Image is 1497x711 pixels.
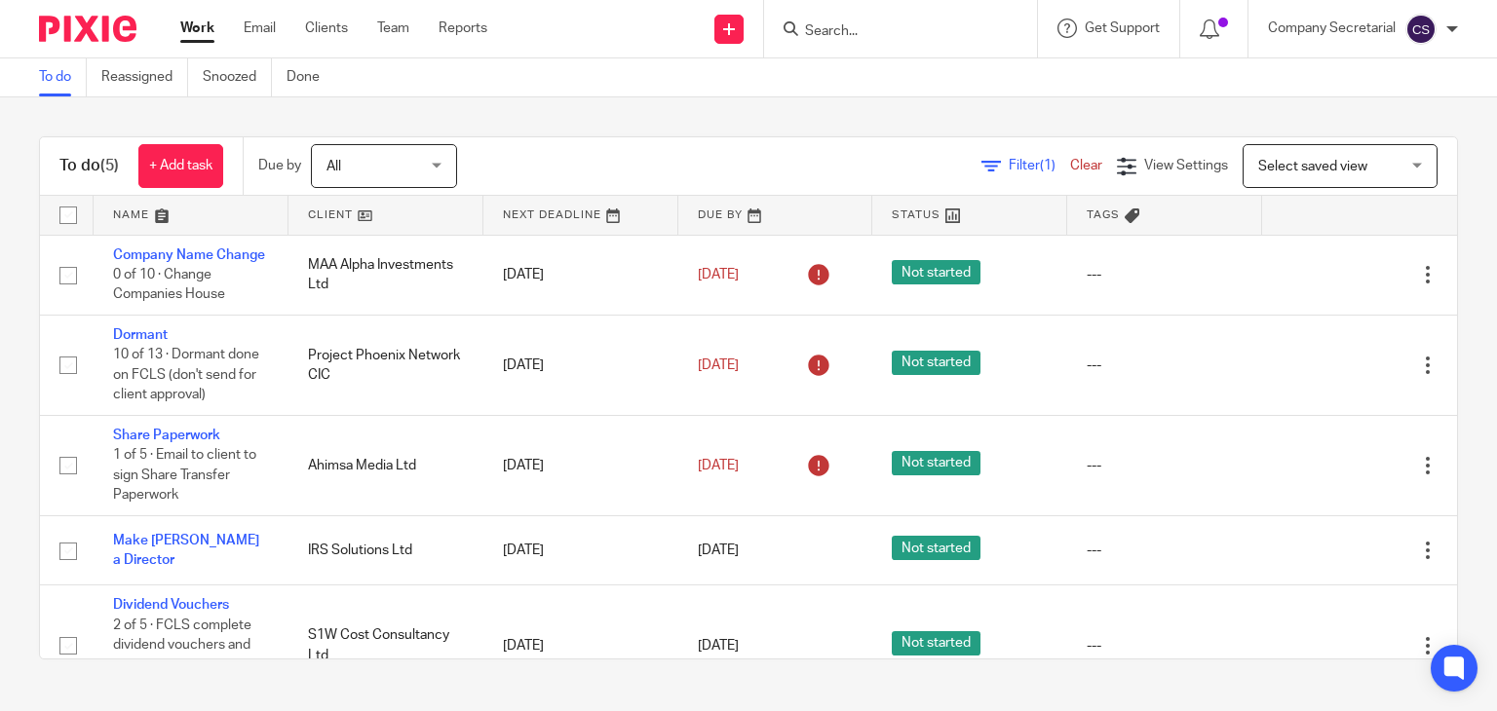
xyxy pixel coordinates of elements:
[138,144,223,188] a: + Add task
[483,315,678,415] td: [DATE]
[180,19,214,38] a: Work
[113,449,256,503] span: 1 of 5 · Email to client to sign Share Transfer Paperwork
[326,160,341,173] span: All
[1087,209,1120,220] span: Tags
[439,19,487,38] a: Reports
[698,639,739,653] span: [DATE]
[113,248,265,262] a: Company Name Change
[288,315,483,415] td: Project Phoenix Network CIC
[1087,636,1243,655] div: ---
[1085,21,1160,35] span: Get Support
[377,19,409,38] a: Team
[113,618,264,692] span: 2 of 5 · FCLS complete dividend vouchers and send back to accountant who created...
[113,349,259,402] span: 10 of 13 · Dormant done on FCLS (don't send for client approval)
[483,516,678,585] td: [DATE]
[244,19,276,38] a: Email
[892,351,980,375] span: Not started
[1087,265,1243,284] div: ---
[698,358,739,372] span: [DATE]
[892,631,980,655] span: Not started
[288,516,483,585] td: IRS Solutions Ltd
[1009,159,1070,172] span: Filter
[1070,159,1102,172] a: Clear
[892,536,980,560] span: Not started
[288,585,483,705] td: S1W Cost Consultancy Ltd
[1405,14,1437,45] img: svg%3E
[288,416,483,516] td: Ahimsa Media Ltd
[288,235,483,315] td: MAA Alpha Investments Ltd
[113,598,229,612] a: Dividend Vouchers
[39,58,87,96] a: To do
[1087,541,1243,560] div: ---
[483,585,678,705] td: [DATE]
[287,58,334,96] a: Done
[1268,19,1396,38] p: Company Secretarial
[1087,456,1243,475] div: ---
[113,534,259,567] a: Make [PERSON_NAME] a Director
[39,16,136,42] img: Pixie
[892,260,980,284] span: Not started
[483,235,678,315] td: [DATE]
[698,268,739,281] span: [DATE]
[698,543,739,557] span: [DATE]
[203,58,272,96] a: Snoozed
[803,23,979,41] input: Search
[305,19,348,38] a: Clients
[483,416,678,516] td: [DATE]
[113,429,220,442] a: Share Paperwork
[101,58,188,96] a: Reassigned
[113,268,225,302] span: 0 of 10 · Change Companies House
[698,459,739,472] span: [DATE]
[892,451,980,475] span: Not started
[1040,159,1056,172] span: (1)
[1087,355,1243,375] div: ---
[1258,160,1367,173] span: Select saved view
[100,158,119,173] span: (5)
[258,156,301,175] p: Due by
[59,156,119,176] h1: To do
[113,328,168,342] a: Dormant
[1144,159,1228,172] span: View Settings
